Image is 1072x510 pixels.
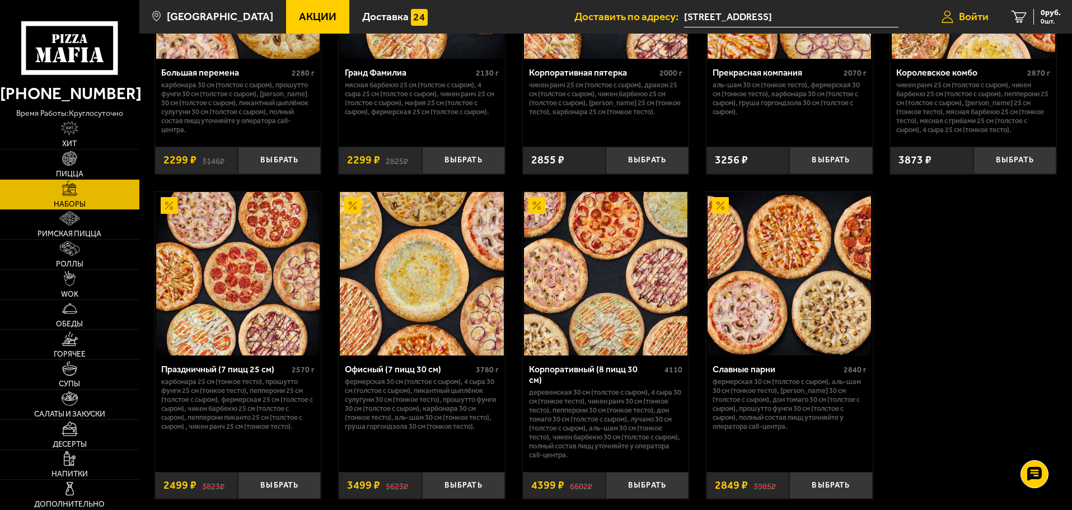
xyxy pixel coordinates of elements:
[529,81,683,116] p: Чикен Ранч 25 см (толстое с сыром), Дракон 25 см (толстое с сыром), Чикен Барбекю 25 см (толстое ...
[1027,68,1050,78] span: 2870 г
[161,197,177,214] img: Акционный
[789,472,872,499] button: Выбрать
[161,81,315,134] p: Карбонара 30 см (толстое с сыром), Прошутто Фунги 30 см (толстое с сыром), [PERSON_NAME] 30 см (т...
[531,480,564,491] span: 4399 ₽
[528,197,545,214] img: Акционный
[659,68,682,78] span: 2000 г
[789,147,872,174] button: Выбрать
[713,81,867,116] p: Аль-Шам 30 см (тонкое тесто), Фермерская 30 см (тонкое тесто), Карбонара 30 см (толстое с сыром),...
[529,364,662,385] div: Корпоративный (8 пицц 30 см)
[476,68,499,78] span: 2130 г
[684,7,898,27] span: Шпалерная улица, 54
[570,480,592,491] s: 6602 ₽
[606,472,689,499] button: Выбрать
[238,472,321,499] button: Выбрать
[713,364,841,375] div: Славные парни
[347,480,380,491] span: 3499 ₽
[161,364,289,375] div: Праздничный (7 пицц 25 см)
[202,155,224,166] s: 3146 ₽
[56,320,83,328] span: Обеды
[386,155,408,166] s: 2825 ₽
[155,192,321,355] a: АкционныйПраздничный (7 пицц 25 см)
[531,155,564,166] span: 2855 ₽
[606,147,689,174] button: Выбрать
[973,147,1056,174] button: Выбрать
[896,81,1050,134] p: Чикен Ранч 25 см (толстое с сыром), Чикен Барбекю 25 см (толстое с сыром), Пепперони 25 см (толст...
[684,7,898,27] input: Ваш адрес доставки
[161,377,315,431] p: Карбонара 25 см (тонкое тесто), Прошутто Фунги 25 см (тонкое тесто), Пепперони 25 см (толстое с с...
[34,500,105,508] span: Дополнительно
[411,9,428,26] img: 15daf4d41897b9f0e9f617042186c801.svg
[1041,9,1061,17] span: 0 руб.
[34,410,105,418] span: Салаты и закуски
[1041,18,1061,25] span: 0 шт.
[844,68,867,78] span: 2070 г
[238,147,321,174] button: Выбрать
[61,291,78,298] span: WOK
[56,170,83,178] span: Пицца
[163,480,196,491] span: 2499 ₽
[62,140,77,148] span: Хит
[715,155,748,166] span: 3256 ₽
[345,67,473,78] div: Гранд Фамилиа
[959,11,989,22] span: Войти
[844,365,867,375] span: 2840 г
[706,192,873,355] a: АкционныйСлавные парни
[347,155,380,166] span: 2299 ₽
[664,365,682,375] span: 4110
[163,155,196,166] span: 2299 ₽
[339,192,505,355] a: АкционныйОфисный (7 пицц 30 см)
[715,480,748,491] span: 2849 ₽
[345,364,473,375] div: Офисный (7 пицц 30 см)
[53,441,87,448] span: Десерты
[59,380,80,388] span: Супы
[156,192,320,355] img: Праздничный (7 пицц 25 см)
[345,81,499,116] p: Мясная Барбекю 25 см (толстое с сыром), 4 сыра 25 см (толстое с сыром), Чикен Ранч 25 см (толстое...
[292,68,315,78] span: 2280 г
[896,67,1024,78] div: Королевское комбо
[753,480,776,491] s: 3985 ₽
[386,480,408,491] s: 5623 ₽
[574,11,684,22] span: Доставить по адресу:
[523,192,689,355] a: АкционныйКорпоративный (8 пицц 30 см)
[292,365,315,375] span: 2570 г
[38,230,101,238] span: Римская пицца
[161,67,289,78] div: Большая перемена
[167,11,273,22] span: [GEOGRAPHIC_DATA]
[529,67,657,78] div: Корпоративная пятерка
[340,192,503,355] img: Офисный (7 пицц 30 см)
[713,67,841,78] div: Прекрасная компания
[713,377,867,431] p: Фермерская 30 см (толстое с сыром), Аль-Шам 30 см (тонкое тесто), [PERSON_NAME] 30 см (толстое с ...
[52,470,88,478] span: Напитки
[476,365,499,375] span: 3780 г
[54,200,86,208] span: Наборы
[898,155,931,166] span: 3873 ₽
[54,350,86,358] span: Горячее
[345,377,499,431] p: Фермерская 30 см (толстое с сыром), 4 сыра 30 см (толстое с сыром), Пикантный цыплёнок сулугуни 3...
[524,192,687,355] img: Корпоративный (8 пицц 30 см)
[362,11,409,22] span: Доставка
[422,147,505,174] button: Выбрать
[422,472,505,499] button: Выбрать
[56,260,83,268] span: Роллы
[299,11,336,22] span: Акции
[529,388,683,460] p: Деревенская 30 см (толстое с сыром), 4 сыра 30 см (тонкое тесто), Чикен Ранч 30 см (тонкое тесто)...
[344,197,361,214] img: Акционный
[712,197,729,214] img: Акционный
[202,480,224,491] s: 3823 ₽
[708,192,871,355] img: Славные парни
